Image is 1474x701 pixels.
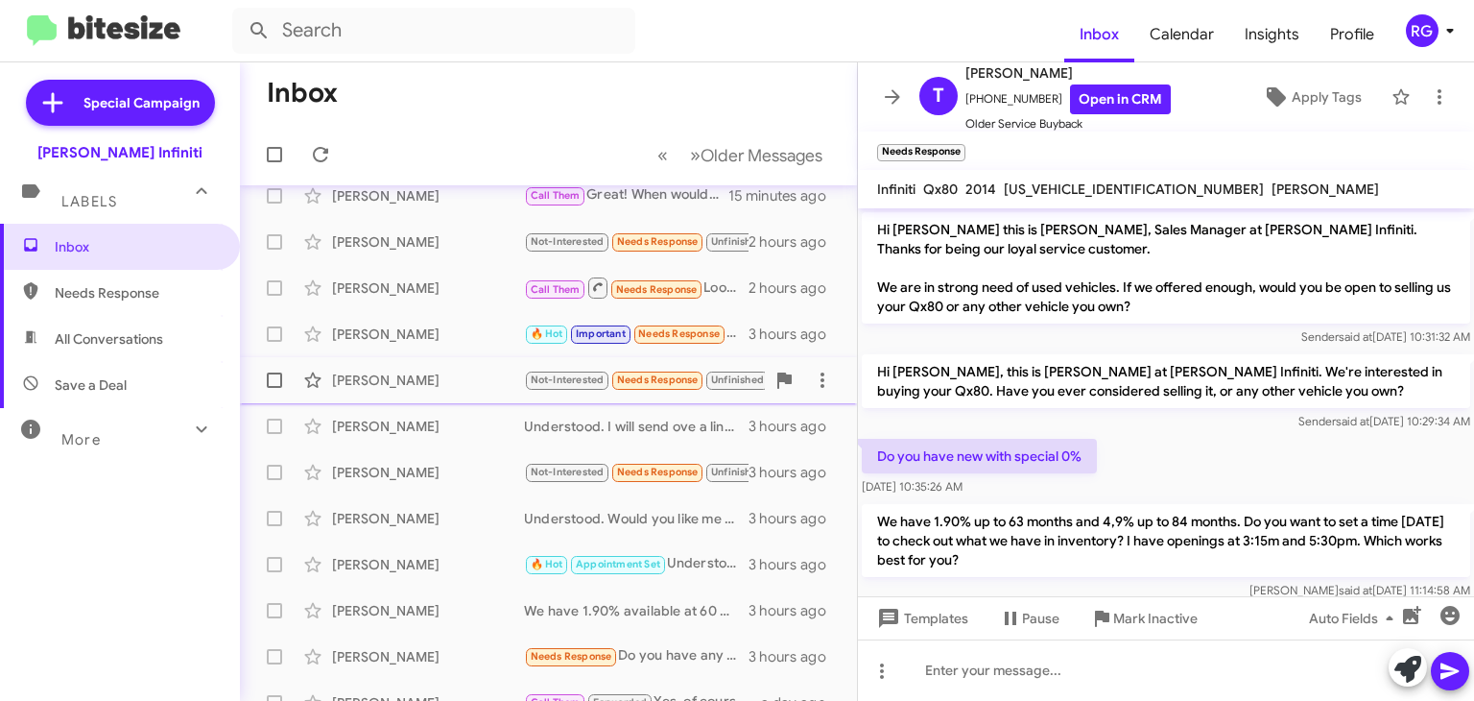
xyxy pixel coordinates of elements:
[332,325,524,344] div: [PERSON_NAME]
[524,461,749,483] div: No worries! Thank you for the update. Have a great day!
[862,212,1470,324] p: Hi [PERSON_NAME] this is [PERSON_NAME], Sales Manager at [PERSON_NAME] Infiniti. Thanks for being...
[749,417,842,436] div: 3 hours ago
[531,235,605,248] span: Not-Interested
[657,143,668,167] span: «
[690,143,701,167] span: »
[711,235,764,248] span: Unfinished
[55,283,218,302] span: Needs Response
[524,184,728,206] div: Great! When would you like to come in to discuss your options?
[646,135,679,175] button: Previous
[1075,601,1213,636] button: Mark Inactive
[61,431,101,448] span: More
[332,647,524,666] div: [PERSON_NAME]
[524,230,749,253] div: Yes sir ☺️
[1301,329,1470,344] span: Sender [DATE] 10:31:32 AM
[728,186,842,205] div: 15 minutes ago
[617,374,699,386] span: Needs Response
[1134,7,1229,62] a: Calendar
[1229,7,1315,62] a: Insights
[332,278,524,298] div: [PERSON_NAME]
[83,93,200,112] span: Special Campaign
[862,504,1470,577] p: We have 1.90% up to 63 months and 4,9% up to 84 months. Do you want to set a time [DATE] to check...
[531,189,581,202] span: Call Them
[1336,414,1369,428] span: said at
[749,555,842,574] div: 3 hours ago
[1292,80,1362,114] span: Apply Tags
[933,81,944,111] span: T
[531,283,581,296] span: Call Them
[749,278,842,298] div: 2 hours ago
[862,439,1097,473] p: Do you have new with special 0%
[524,645,749,667] div: Do you have any 2025 models in the emerald green ? What's the cost out the door on the 2025 ?
[55,375,127,395] span: Save a Deal
[1298,414,1470,428] span: Sender [DATE] 10:29:34 AM
[873,601,968,636] span: Templates
[711,374,764,386] span: Unfinished
[749,509,842,528] div: 3 hours ago
[862,354,1470,408] p: Hi [PERSON_NAME], this is [PERSON_NAME] at [PERSON_NAME] Infiniti. We're interested in buying you...
[576,558,660,570] span: Appointment Set
[749,463,842,482] div: 3 hours ago
[37,143,202,162] div: [PERSON_NAME] Infiniti
[232,8,635,54] input: Search
[638,327,720,340] span: Needs Response
[877,144,965,161] small: Needs Response
[862,479,963,494] span: [DATE] 10:35:26 AM
[332,417,524,436] div: [PERSON_NAME]
[524,417,749,436] div: Understood. I will send ove a link with some options and access to our website and just let me kn...
[1022,601,1059,636] span: Pause
[332,509,524,528] div: [PERSON_NAME]
[647,135,834,175] nav: Page navigation example
[1113,601,1198,636] span: Mark Inactive
[531,327,563,340] span: 🔥 Hot
[531,650,612,663] span: Needs Response
[524,509,749,528] div: Understood. Would you like me to appraise it and make you an offer?
[531,558,563,570] span: 🔥 Hot
[332,555,524,574] div: [PERSON_NAME]
[1315,7,1390,62] a: Profile
[1004,181,1264,198] span: [US_VEHICLE_IDENTIFICATION_NUMBER]
[332,371,524,390] div: [PERSON_NAME]
[1272,181,1379,198] span: [PERSON_NAME]
[1070,85,1171,114] a: Open in CRM
[1339,329,1372,344] span: said at
[524,276,749,300] div: Looking for white one with brown interior
[965,85,1171,114] span: [PHONE_NUMBER]
[965,181,996,198] span: 2014
[1339,583,1372,597] span: said at
[617,235,699,248] span: Needs Response
[524,601,749,620] div: We have 1.90% available at 60 months and 4.90% up to 84 months. Some other incentives have been u...
[531,374,605,386] span: Not-Interested
[1241,80,1382,114] button: Apply Tags
[965,61,1171,85] span: [PERSON_NAME]
[332,186,524,205] div: [PERSON_NAME]
[1249,583,1470,597] span: [PERSON_NAME] [DATE] 11:14:58 AM
[55,329,163,349] span: All Conversations
[332,601,524,620] div: [PERSON_NAME]
[1294,601,1416,636] button: Auto Fields
[965,114,1171,133] span: Older Service Buyback
[531,466,605,478] span: Not-Interested
[524,553,749,575] div: Understood. My offer still stands if you'd like to go over that once more. What is your schedule ...
[1406,14,1438,47] div: RG
[61,193,117,210] span: Labels
[701,145,822,166] span: Older Messages
[617,466,699,478] span: Needs Response
[1309,601,1401,636] span: Auto Fields
[26,80,215,126] a: Special Campaign
[858,601,984,636] button: Templates
[749,647,842,666] div: 3 hours ago
[877,181,915,198] span: Infiniti
[923,181,958,198] span: Qx80
[576,327,626,340] span: Important
[749,325,842,344] div: 3 hours ago
[984,601,1075,636] button: Pause
[267,78,338,109] h1: Inbox
[1064,7,1134,62] a: Inbox
[749,601,842,620] div: 3 hours ago
[55,237,218,256] span: Inbox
